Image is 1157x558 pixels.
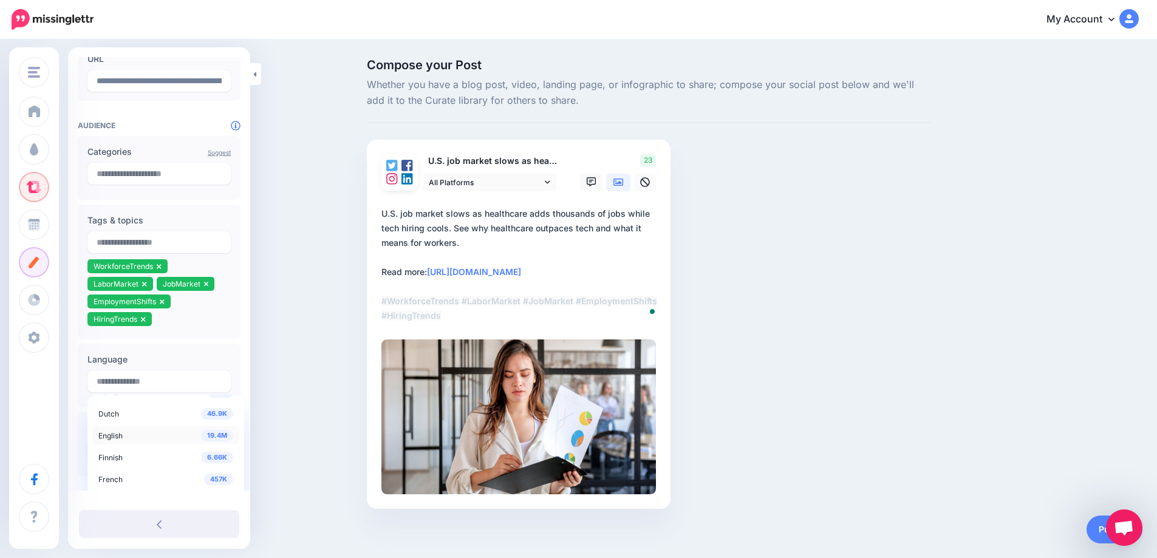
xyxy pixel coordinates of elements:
a: 457K French [92,470,239,488]
span: LaborMarket [94,279,138,288]
span: 457K [204,474,233,485]
img: Missinglettr [12,9,94,30]
span: WorkforceTrends [94,262,153,271]
a: 6.66K Finnish [92,448,239,466]
a: My Account [1034,5,1139,35]
p: U.S. job market slows as healthcare adds thousands of jobs while tech hiring cools. See why healt... [423,154,558,168]
span: Finnish [98,453,123,462]
label: Categories [87,145,231,159]
span: EmploymentShifts [94,297,156,306]
span: 19.4M [201,430,233,441]
label: URL [87,52,231,66]
a: Suggest [208,149,231,156]
img: menu.png [28,67,40,78]
label: Tags & topics [87,213,231,228]
span: HiringTrends [94,315,137,324]
label: Language [87,352,231,367]
h4: Audience [78,121,241,130]
span: 23 [640,154,656,166]
span: Whether you have a blog post, video, landing page, or infographic to share; compose your social p... [367,77,930,109]
img: 9YN1RAL0HOXBEWHRYX66EGBZT8QGAUX5.jpg [381,339,656,494]
a: Open chat [1106,509,1142,546]
span: Dutch [98,409,119,418]
span: 46.9K [201,408,233,420]
a: 19.4M English [92,426,239,444]
a: All Platforms [423,174,556,191]
a: 46.9K Dutch [92,404,239,423]
a: Publish [1087,515,1142,543]
span: French [98,475,123,484]
div: U.S. job market slows as healthcare adds thousands of jobs while tech hiring cools. See why healt... [381,206,661,323]
span: JobMarket [163,279,200,288]
span: Compose your Post [367,59,930,71]
textarea: To enrich screen reader interactions, please activate Accessibility in Grammarly extension settings [381,206,661,323]
span: English [98,431,123,440]
span: 6.66K [201,452,233,463]
span: All Platforms [429,176,542,189]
